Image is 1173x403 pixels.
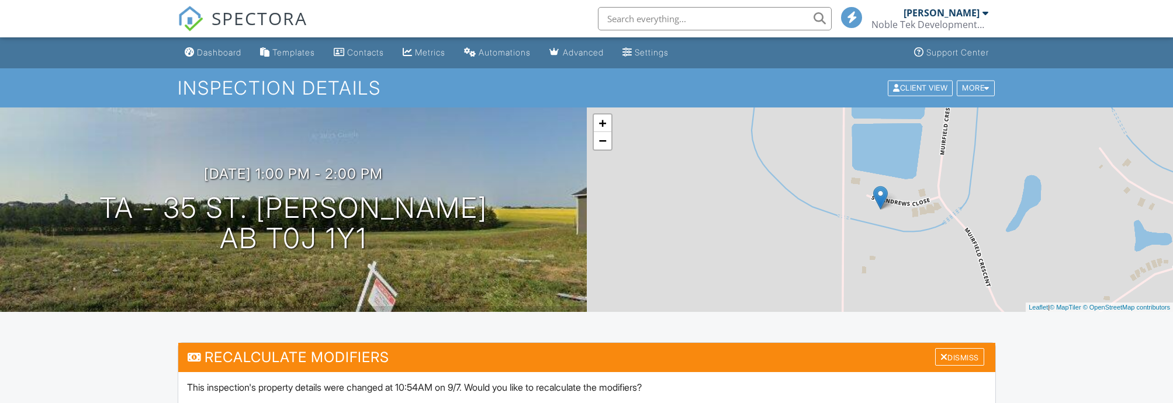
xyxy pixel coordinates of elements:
[99,193,487,255] h1: TA - 35 St. [PERSON_NAME] AB T0J 1Y1
[459,42,535,64] a: Automations (Basic)
[197,47,241,57] div: Dashboard
[935,348,984,366] div: Dismiss
[871,19,988,30] div: Noble Tek Developments Ltd.
[635,47,669,57] div: Settings
[1050,304,1081,311] a: © MapTiler
[1026,303,1173,312] div: |
[594,132,611,150] a: Zoom out
[594,114,611,132] a: Zoom in
[204,166,383,182] h3: [DATE] 1:00 pm - 2:00 pm
[255,42,320,64] a: Templates
[347,47,384,57] div: Contacts
[178,78,996,98] h1: Inspection Details
[926,47,989,57] div: Support Center
[618,42,673,64] a: Settings
[887,83,956,92] a: Client View
[1029,304,1048,311] a: Leaflet
[888,80,953,96] div: Client View
[398,42,450,64] a: Metrics
[272,47,315,57] div: Templates
[563,47,604,57] div: Advanced
[545,42,608,64] a: Advanced
[957,80,995,96] div: More
[180,42,246,64] a: Dashboard
[598,7,832,30] input: Search everything...
[329,42,389,64] a: Contacts
[415,47,445,57] div: Metrics
[909,42,994,64] a: Support Center
[212,6,307,30] span: SPECTORA
[1083,304,1170,311] a: © OpenStreetMap contributors
[178,343,995,371] h3: Recalculate Modifiers
[904,7,980,19] div: [PERSON_NAME]
[178,16,307,40] a: SPECTORA
[178,6,203,32] img: The Best Home Inspection Software - Spectora
[479,47,531,57] div: Automations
